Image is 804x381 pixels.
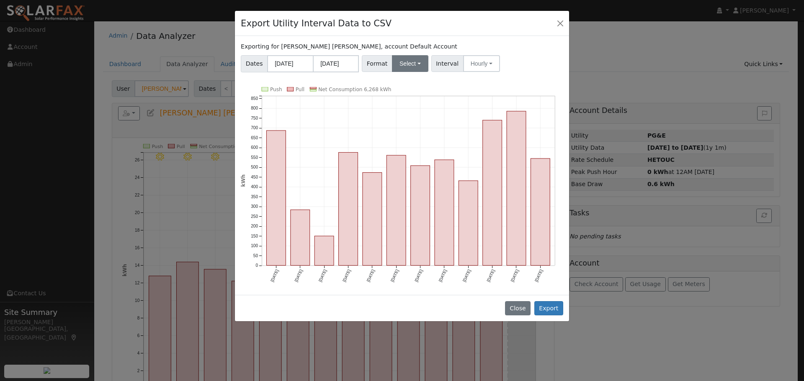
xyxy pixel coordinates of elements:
text: 850 [251,96,258,101]
text: 250 [251,214,258,219]
rect: onclick="" [267,130,286,266]
button: Export [534,301,563,315]
text: 500 [251,165,258,169]
text: [DATE] [318,268,327,282]
text: 300 [251,204,258,209]
rect: onclick="" [483,120,502,265]
rect: onclick="" [339,152,358,265]
h4: Export Utility Interval Data to CSV [241,17,392,30]
rect: onclick="" [411,166,430,266]
text: 550 [251,155,258,160]
text: [DATE] [510,268,520,282]
text: [DATE] [366,268,376,282]
text: 400 [251,184,258,189]
text: [DATE] [294,268,304,282]
rect: onclick="" [507,111,526,266]
text: [DATE] [534,268,544,282]
rect: onclick="" [291,210,310,265]
rect: onclick="" [363,172,382,265]
label: Exporting for [PERSON_NAME] [PERSON_NAME], account Default Account [241,42,457,51]
rect: onclick="" [387,155,406,265]
text: [DATE] [462,268,472,282]
text: Push [270,87,282,92]
text: 800 [251,106,258,110]
button: Hourly [463,55,500,72]
text: 150 [251,234,258,238]
text: 200 [251,224,258,228]
text: kWh [240,174,246,187]
text: [DATE] [486,268,495,282]
text: [DATE] [270,268,279,282]
text: 0 [256,263,258,268]
text: Pull [296,87,304,92]
button: Close [505,301,531,315]
span: Format [362,55,392,72]
text: 600 [251,145,258,150]
button: Close [554,17,566,29]
text: 100 [251,243,258,248]
text: [DATE] [414,268,423,282]
rect: onclick="" [531,159,550,266]
span: Interval [431,55,464,72]
text: 700 [251,125,258,130]
text: 350 [251,194,258,199]
span: Dates [241,55,268,72]
text: 50 [253,253,258,258]
text: Net Consumption 6,268 kWh [318,87,391,92]
text: [DATE] [438,268,448,282]
rect: onclick="" [314,236,334,265]
button: Select [392,55,428,72]
text: [DATE] [342,268,351,282]
rect: onclick="" [459,181,478,266]
text: 750 [251,116,258,120]
rect: onclick="" [435,160,454,266]
text: 650 [251,136,258,140]
text: [DATE] [390,268,399,282]
text: 450 [251,175,258,179]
